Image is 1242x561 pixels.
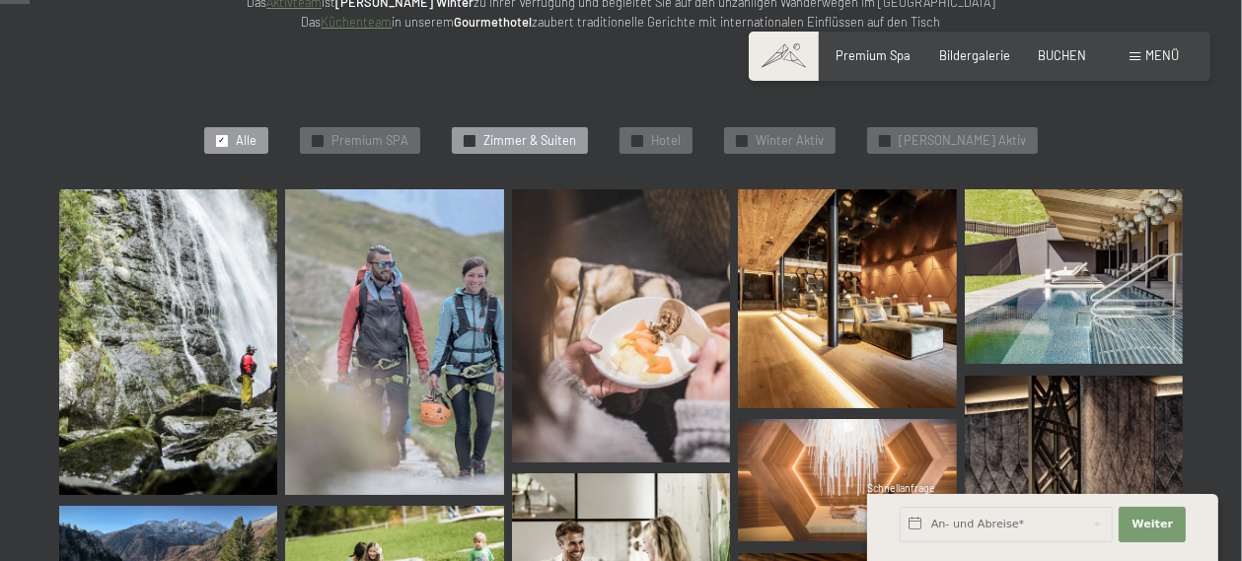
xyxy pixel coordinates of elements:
img: Auszeit für Körper in einem ungezwungenen Ambiente [965,189,1183,364]
span: ✓ [882,135,889,146]
a: Premium Spa [837,47,912,63]
a: BUCHEN [1038,47,1086,63]
span: Winter Aktiv [756,132,824,150]
span: [PERSON_NAME] Aktiv [899,132,1026,150]
span: Menü [1145,47,1179,63]
a: Bildergalerie [939,47,1010,63]
img: Bildergalerie [512,189,730,462]
img: Bildergalerie [59,189,277,495]
img: Bildergalerie [285,189,503,495]
img: Bildergalerie [738,189,956,407]
span: ✓ [739,135,746,146]
strong: Gourmethotel [455,14,533,30]
span: Alle [236,132,256,150]
span: ✓ [219,135,226,146]
span: Hotel [651,132,681,150]
span: ✓ [315,135,322,146]
button: Weiter [1119,507,1186,542]
a: Küchenteam [322,14,393,30]
span: ✓ [467,135,474,146]
span: Weiter [1132,517,1173,532]
img: Bildergalerie [738,419,956,542]
a: Bildergalerie [965,189,1183,364]
span: Schnellanfrage [867,482,935,494]
span: Zimmer & Suiten [483,132,576,150]
span: ✓ [634,135,641,146]
span: Premium SPA [331,132,408,150]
